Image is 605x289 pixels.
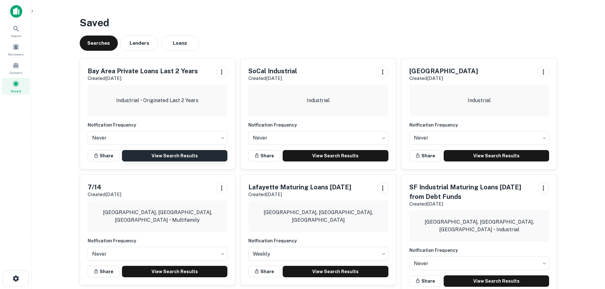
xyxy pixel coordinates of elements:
div: Without label [409,129,549,147]
h6: Notfication Frequency [409,247,549,254]
div: Without label [88,245,228,263]
a: Contacts [2,59,30,76]
span: Search [11,33,21,38]
a: View Search Results [444,275,549,287]
a: View Search Results [283,266,388,277]
p: Created [DATE] [409,75,478,82]
img: capitalize-icon.png [10,5,22,18]
p: [GEOGRAPHIC_DATA], [GEOGRAPHIC_DATA], [GEOGRAPHIC_DATA] [253,209,383,224]
button: Share [88,150,119,161]
h3: Saved [80,15,557,30]
button: Lenders [120,36,158,51]
a: Borrowers [2,41,30,58]
p: Created [DATE] [88,191,121,198]
h5: SoCal Industrial [248,66,297,76]
p: [GEOGRAPHIC_DATA], [GEOGRAPHIC_DATA], [GEOGRAPHIC_DATA] • Industrial [414,218,544,233]
a: Search [2,23,30,40]
button: Share [248,150,280,161]
p: Created [DATE] [248,75,297,82]
a: View Search Results [122,266,228,277]
h6: Notfication Frequency [248,122,388,128]
button: Loans [161,36,199,51]
button: Searches [80,36,118,51]
h6: Notfication Frequency [409,122,549,128]
button: Share [409,150,441,161]
h6: Notfication Frequency [88,122,228,128]
p: Created [DATE] [88,75,198,82]
a: View Search Results [444,150,549,161]
h6: Notfication Frequency [88,237,228,244]
button: Share [409,275,441,287]
h5: [GEOGRAPHIC_DATA] [409,66,478,76]
p: Created [DATE] [248,191,351,198]
h5: 7/14 [88,182,121,192]
button: Share [88,266,119,277]
div: Without label [248,129,388,147]
a: View Search Results [283,150,388,161]
h5: Bay Area Private Loans Last 2 Years [88,66,198,76]
p: Created [DATE] [409,200,533,208]
a: View Search Results [122,150,228,161]
div: Without label [409,254,549,272]
span: Contacts [10,70,22,75]
span: Saved [11,89,21,94]
h5: Lafayette Maturing Loans [DATE] [248,182,351,192]
h6: Notfication Frequency [248,237,388,244]
p: Industrial • Originated Last 2 Years [116,97,198,104]
div: Without label [88,129,228,147]
a: Saved [2,78,30,95]
p: Industrial [468,97,491,104]
p: [GEOGRAPHIC_DATA], [GEOGRAPHIC_DATA], [GEOGRAPHIC_DATA] • Multifamily [93,209,223,224]
iframe: Chat Widget [573,238,605,269]
p: Industrial [307,97,330,104]
h5: SF Industrial Maturing Loans [DATE] from Debt Funds [409,182,533,201]
span: Borrowers [8,52,24,57]
button: Share [248,266,280,277]
div: Without label [248,245,388,263]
